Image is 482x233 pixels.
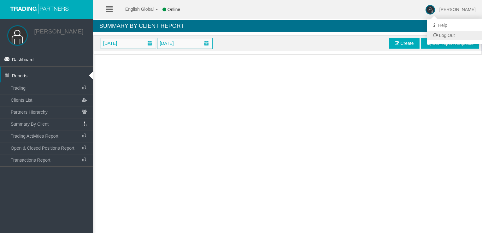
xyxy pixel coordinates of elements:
h4: Summary By Client Report [93,20,482,32]
span: Transactions Report [11,158,50,163]
span: Trading Activities Report [11,134,58,139]
span: Trading [11,86,26,91]
a: Partners Hierarchy [8,106,93,118]
a: Transactions Report [8,154,93,166]
a: Trading [8,82,93,94]
span: [DATE] [101,39,119,48]
a: Open & Closed Positions Report [8,142,93,154]
span: Dashboard [12,57,34,62]
span: Create [401,41,414,46]
span: [DATE] [158,39,175,48]
span: Reports [12,73,27,78]
a: Summary By Client [8,118,93,130]
span: Clients List [11,98,32,103]
span: Summary By Client [11,122,49,127]
span: Log Out [439,33,455,38]
a: [PERSON_NAME] [34,28,83,35]
span: [PERSON_NAME] [439,7,476,12]
a: Trading Activities Report [8,130,93,142]
span: Open & Closed Positions Report [11,146,74,151]
span: Online [168,7,180,12]
span: Partners Hierarchy [11,110,48,115]
img: user-image [426,5,435,15]
a: Clients List [8,94,93,106]
span: English Global [117,7,154,12]
img: logo.svg [8,3,71,14]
